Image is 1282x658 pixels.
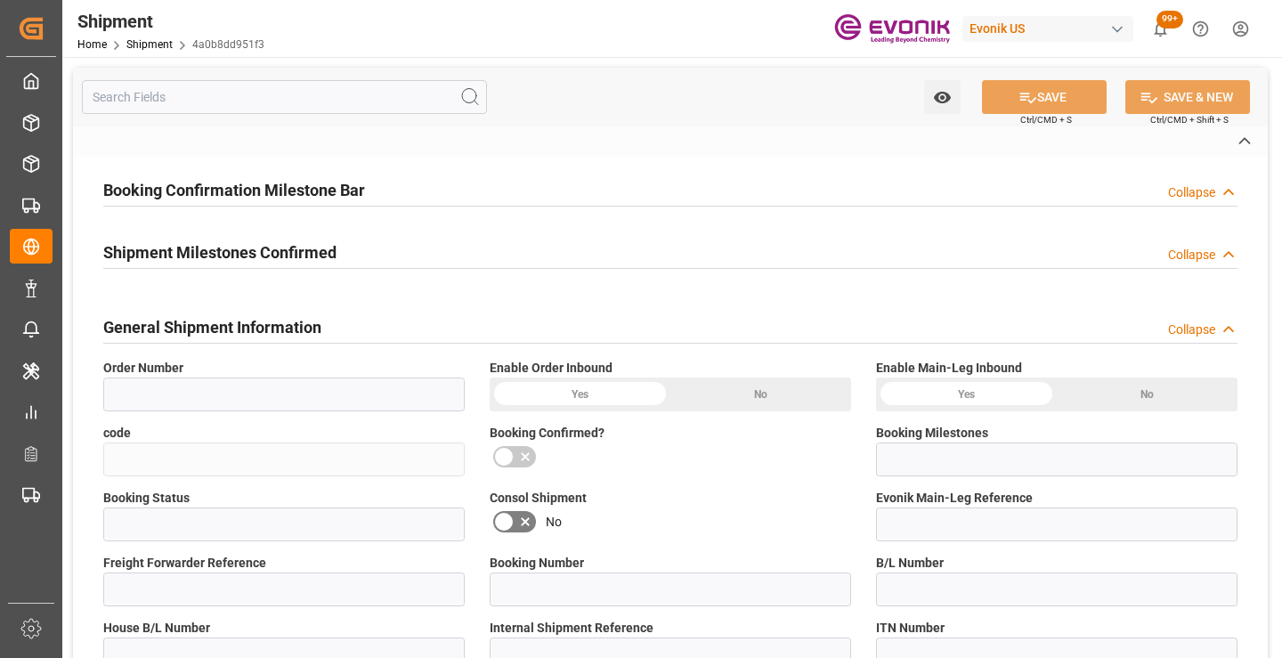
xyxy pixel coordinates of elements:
span: Booking Confirmed? [490,424,604,443]
div: Collapse [1168,321,1215,339]
div: Shipment [77,8,264,35]
span: Enable Order Inbound [490,359,613,378]
div: Yes [876,378,1057,411]
div: No [1057,378,1237,411]
span: Consol Shipment [490,489,587,508]
div: Evonik US [962,16,1133,42]
span: code [103,424,131,443]
span: ITN Number [876,619,945,638]
span: Enable Main-Leg Inbound [876,359,1022,378]
span: Ctrl/CMD + Shift + S [1150,113,1229,126]
span: Booking Number [490,554,584,573]
a: Shipment [126,38,173,51]
h2: Booking Confirmation Milestone Bar [103,178,365,202]
a: Home [77,38,107,51]
span: Internal Shipment Reference [490,619,653,638]
h2: Shipment Milestones Confirmed [103,240,337,264]
h2: General Shipment Information [103,315,321,339]
button: SAVE & NEW [1125,80,1250,114]
div: Yes [490,378,670,411]
button: show 100 new notifications [1140,9,1181,49]
button: Help Center [1181,9,1221,49]
span: Booking Status [103,489,190,508]
span: Ctrl/CMD + S [1020,113,1072,126]
button: SAVE [982,80,1107,114]
span: Order Number [103,359,183,378]
button: open menu [924,80,961,114]
span: Booking Milestones [876,424,988,443]
span: No [546,513,562,532]
span: House B/L Number [103,619,210,638]
div: No [670,378,851,411]
span: Evonik Main-Leg Reference [876,489,1033,508]
span: B/L Number [876,554,944,573]
div: Collapse [1168,246,1215,264]
span: Freight Forwarder Reference [103,554,266,573]
input: Search Fields [82,80,487,114]
button: Evonik US [962,12,1140,45]
span: 99+ [1156,11,1183,28]
div: Collapse [1168,183,1215,202]
img: Evonik-brand-mark-Deep-Purple-RGB.jpeg_1700498283.jpeg [834,13,950,45]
